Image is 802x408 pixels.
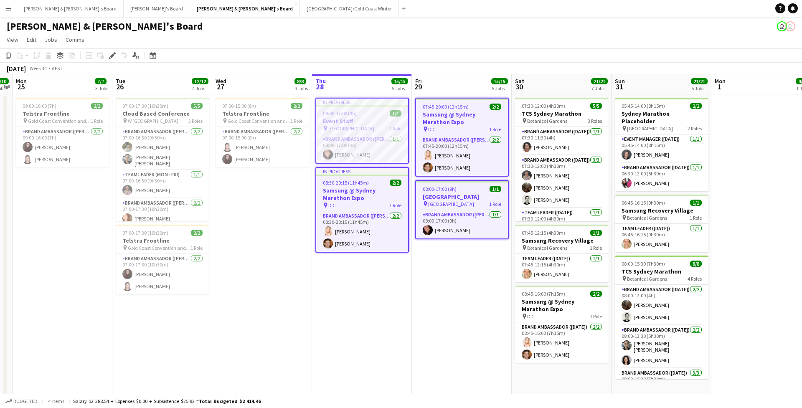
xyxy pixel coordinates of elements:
[390,180,401,186] span: 2/2
[515,208,609,236] app-card-role: Team Leader ([DATE])1/107:30-12:00 (4h30m)
[13,398,38,404] span: Budgeted
[52,65,63,71] div: AEST
[416,193,508,200] h3: [GEOGRAPHIC_DATA]
[515,225,609,282] app-job-card: 07:45-12:15 (4h30m)1/1Samsung Recovery Village Botanical Gardens1 RoleTeam Leader ([DATE])1/107:4...
[116,170,209,198] app-card-role: Team Leader (Mon - Fri)1/107:00-16:30 (9h30m)[PERSON_NAME]
[316,117,408,125] h3: Event Staff
[7,20,203,33] h1: [PERSON_NAME] & [PERSON_NAME]'s Board
[615,77,625,85] span: Sun
[3,34,22,45] a: View
[28,118,91,124] span: Gold Coast Convention and Exhibition Centre
[328,202,335,208] span: ICC
[295,85,308,91] div: 3 Jobs
[590,291,602,297] span: 2/2
[615,195,708,252] div: 06:45-16:15 (9h30m)1/1Samsung Recovery Village Botanical Gardens1 RoleTeam Leader ([DATE])1/106:4...
[414,82,422,91] span: 29
[214,82,226,91] span: 27
[328,125,374,132] span: [GEOGRAPHIC_DATA]
[7,36,18,43] span: View
[291,103,302,109] span: 2/2
[391,78,408,84] span: 15/15
[294,78,306,84] span: 8/8
[622,261,665,267] span: 08:00-15:30 (7h30m)
[688,125,702,132] span: 2 Roles
[690,261,702,267] span: 8/8
[316,211,408,252] app-card-role: Brand Ambassador ([PERSON_NAME])2/208:30-20:15 (11h45m)[PERSON_NAME][PERSON_NAME]
[7,64,26,73] div: [DATE]
[116,237,209,244] h3: Telstra Frontline
[515,286,609,363] app-job-card: 08:45-16:00 (7h15m)2/2Samsung @ Sydney Marathon Expo ICC1 RoleBrand Ambassador ([DATE])2/208:45-1...
[116,127,209,170] app-card-role: Brand Ambassador ([PERSON_NAME])2/207:00-16:30 (9h30m)[PERSON_NAME][PERSON_NAME] [PERSON_NAME]
[715,77,726,85] span: Mon
[690,215,702,221] span: 1 Role
[415,180,509,239] app-job-card: 08:00-17:00 (9h)1/1[GEOGRAPHIC_DATA] [GEOGRAPHIC_DATA]1 RoleBrand Ambassador ([PERSON_NAME])1/108...
[16,98,109,167] div: 09:00-16:00 (7h)2/2Telstra Frontline Gold Coast Convention and Exhibition Centre1 RoleBrand Ambas...
[691,78,708,84] span: 21/21
[490,186,501,192] span: 1/1
[688,276,702,282] span: 4 Roles
[116,225,209,294] div: 07:00-17:30 (10h30m)2/2Telstra Frontline Gold Coast Convention and Exhibition Centre1 RoleBrand A...
[315,98,409,164] app-job-card: In progress08:00-17:00 (9h)1/1Event Staff [GEOGRAPHIC_DATA]1 RoleBrand Ambassador ([PERSON_NAME])...
[522,230,565,236] span: 07:45-12:15 (4h30m)
[323,110,357,117] span: 08:00-17:00 (9h)
[389,202,401,208] span: 1 Role
[489,201,501,207] span: 1 Role
[515,110,609,117] h3: TCS Sydney Marathon
[91,118,103,124] span: 1 Role
[191,230,203,236] span: 2/2
[515,155,609,208] app-card-role: Brand Ambassador ([DATE])3/307:30-12:00 (4h30m)[PERSON_NAME][PERSON_NAME][PERSON_NAME]
[415,77,422,85] span: Fri
[515,254,609,282] app-card-role: Team Leader ([DATE])1/107:45-12:15 (4h30m)[PERSON_NAME]
[124,0,190,17] button: [PERSON_NAME]'s Board
[514,82,524,91] span: 30
[489,126,501,132] span: 1 Role
[390,110,401,117] span: 1/1
[423,104,469,110] span: 07:45-20:00 (12h15m)
[128,118,178,124] span: W [GEOGRAPHIC_DATA]
[116,110,209,117] h3: Cloud Based Conference
[522,291,565,297] span: 08:45-16:00 (7h15m)
[415,98,509,177] app-job-card: 07:45-20:00 (12h15m)2/2Samsung @ Sydney Marathon Expo ICC1 RoleBrand Ambassador ([PERSON_NAME])2/...
[216,77,226,85] span: Wed
[315,167,409,253] app-job-card: In progress08:30-20:15 (11h45m)2/2Samsung @ Sydney Marathon Expo ICC1 RoleBrand Ambassador ([PERS...
[515,98,609,221] app-job-card: 07:30-12:00 (4h30m)5/5TCS Sydney Marathon Botanical Gardens3 RolesBrand Ambassador ([DATE])1/107:...
[199,398,261,404] span: Total Budgeted $2 414.46
[116,98,209,221] app-job-card: 07:00-17:30 (10h30m)5/5Cloud Based Conference W [GEOGRAPHIC_DATA]3 RolesBrand Ambassador ([PERSON...
[316,134,408,163] app-card-role: Brand Ambassador ([PERSON_NAME])1/108:00-17:00 (9h)[PERSON_NAME]
[316,99,408,105] div: In progress
[515,77,524,85] span: Sat
[615,325,708,368] app-card-role: Brand Ambassador ([DATE])2/208:00-13:30 (5h30m)[PERSON_NAME] [PERSON_NAME][PERSON_NAME]
[615,98,708,191] app-job-card: 05:45-14:00 (8h15m)2/2Sydney Marathon Placeholder [GEOGRAPHIC_DATA]2 RolesEvent Manager ([DATE])1...
[62,34,88,45] a: Comms
[515,298,609,313] h3: Samsung @ Sydney Marathon Expo
[17,0,124,17] button: [PERSON_NAME] & [PERSON_NAME]'s Board
[116,198,209,239] app-card-role: Brand Ambassador ([PERSON_NAME])2/207:00-17:30 (10h30m)[PERSON_NAME]
[315,77,326,85] span: Thu
[15,82,27,91] span: 25
[615,207,708,214] h3: Samsung Recovery Village
[590,103,602,109] span: 5/5
[491,78,508,84] span: 15/15
[590,245,602,251] span: 1 Role
[588,118,602,124] span: 3 Roles
[527,245,567,251] span: Botanical Gardens
[95,85,108,91] div: 3 Jobs
[316,187,408,202] h3: Samsung @ Sydney Marathon Expo
[522,103,565,109] span: 07:30-12:00 (4h30m)
[23,103,56,109] span: 09:00-16:00 (7h)
[222,103,256,109] span: 07:00-15:00 (8h)
[615,285,708,325] app-card-role: Brand Ambassador ([DATE])2/208:00-12:00 (4h)[PERSON_NAME][PERSON_NAME]
[190,0,300,17] button: [PERSON_NAME] & [PERSON_NAME]'s Board
[527,118,567,124] span: Botanical Gardens
[615,268,708,275] h3: TCS Sydney Marathon
[95,78,107,84] span: 7/7
[116,254,209,294] app-card-role: Brand Ambassador ([PERSON_NAME])2/207:00-17:30 (10h30m)[PERSON_NAME][PERSON_NAME]
[122,103,168,109] span: 07:00-17:30 (10h30m)
[300,0,399,17] button: [GEOGRAPHIC_DATA]/Gold Coast Winter
[416,210,508,238] app-card-role: Brand Ambassador ([PERSON_NAME])1/108:00-17:00 (9h)[PERSON_NAME]
[490,104,501,110] span: 2/2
